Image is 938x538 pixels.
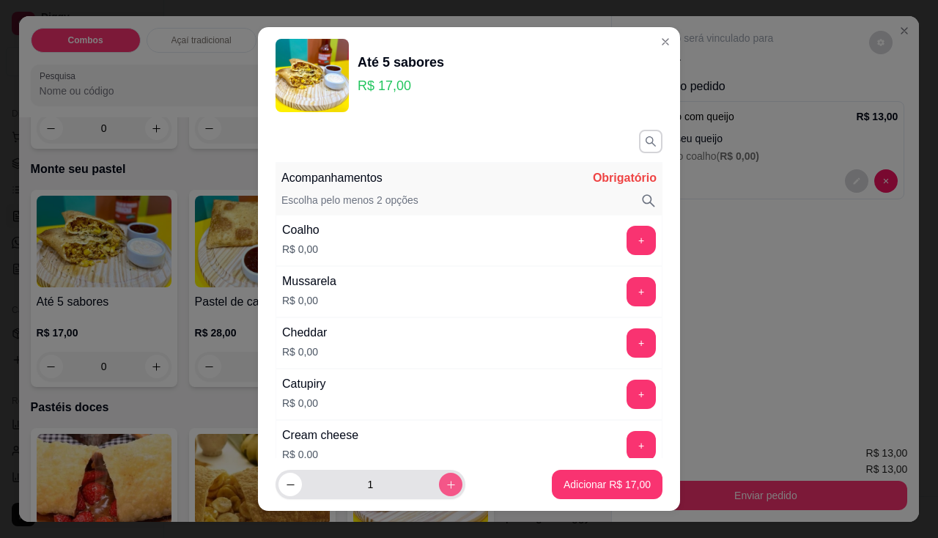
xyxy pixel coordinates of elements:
button: add [627,328,656,358]
div: Coalho [282,221,320,239]
div: Catupiry [282,375,326,393]
div: Até 5 sabores [358,52,444,73]
p: Adicionar R$ 17,00 [564,477,651,492]
p: R$ 0,00 [282,242,320,257]
p: R$ 0,00 [282,344,327,359]
button: add [627,226,656,255]
button: add [627,431,656,460]
img: product-image [276,39,349,112]
button: Adicionar R$ 17,00 [552,470,662,499]
button: add [627,380,656,409]
button: Close [654,30,677,54]
p: Acompanhamentos [281,169,383,187]
p: R$ 0,00 [282,293,336,308]
button: increase-product-quantity [439,473,462,496]
p: Escolha pelo menos 2 opções [281,193,418,209]
p: R$ 0,00 [282,396,326,410]
div: Cheddar [282,324,327,342]
div: Cream cheese [282,427,358,444]
p: R$ 17,00 [358,75,444,96]
div: Mussarela [282,273,336,290]
button: decrease-product-quantity [278,473,302,496]
button: add [627,277,656,306]
p: R$ 0,00 [282,447,358,462]
p: Obrigatório [593,169,657,187]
